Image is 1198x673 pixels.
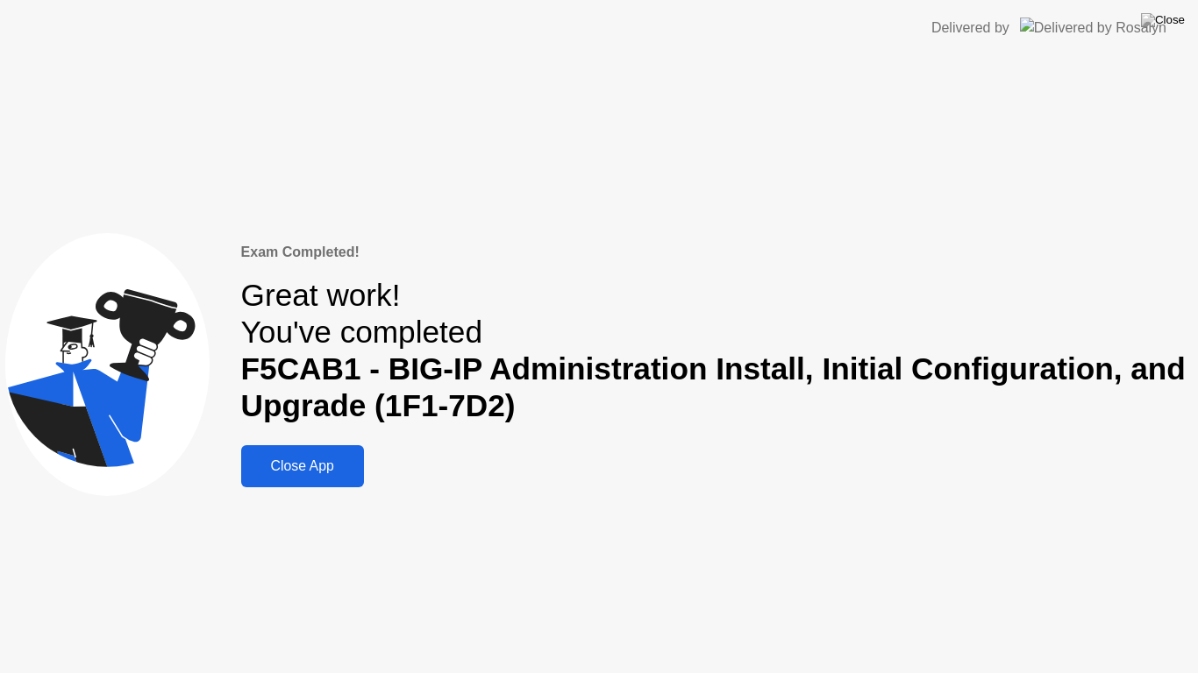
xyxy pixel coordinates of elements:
div: Exam Completed! [241,242,1193,263]
img: Delivered by Rosalyn [1020,18,1166,38]
div: Delivered by [931,18,1009,39]
div: Great work! You've completed [241,277,1193,425]
b: F5CAB1 - BIG-IP Administration Install, Initial Configuration, and Upgrade (1F1-7D2) [241,351,1186,422]
button: Close App [241,445,364,487]
div: Close App [246,458,359,474]
img: Close [1141,13,1185,27]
